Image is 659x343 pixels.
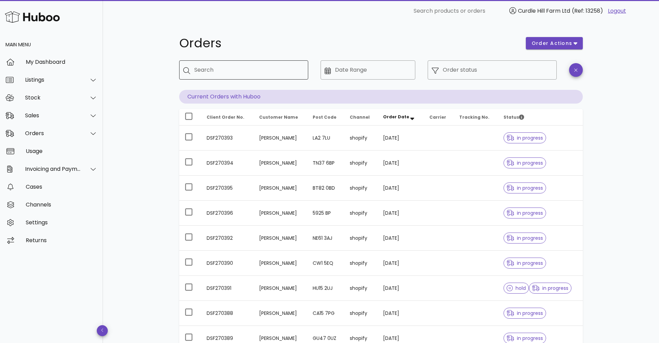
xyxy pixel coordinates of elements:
td: [DATE] [378,226,424,251]
span: Channel [350,114,370,120]
span: Post Code [313,114,336,120]
td: shopify [344,151,378,176]
td: 5925 BP [307,201,345,226]
th: Post Code [307,109,345,126]
td: DSF270396 [201,201,254,226]
td: [PERSON_NAME] [254,276,307,301]
th: Client Order No. [201,109,254,126]
span: in progress [507,236,543,240]
td: NE61 3AJ [307,226,345,251]
td: [DATE] [378,276,424,301]
td: [PERSON_NAME] [254,151,307,176]
th: Channel [344,109,378,126]
td: [PERSON_NAME] [254,176,307,201]
th: Carrier [424,109,454,126]
td: [PERSON_NAME] [254,226,307,251]
button: order actions [526,37,583,49]
h1: Orders [179,37,518,49]
td: DSF270390 [201,251,254,276]
p: Current Orders with Huboo [179,90,583,104]
span: (Ref: 13258) [572,7,603,15]
span: Status [504,114,524,120]
span: in progress [532,286,568,291]
td: [PERSON_NAME] [254,301,307,326]
td: shopify [344,226,378,251]
td: DSF270388 [201,301,254,326]
div: Channels [26,201,97,208]
div: Returns [26,237,97,244]
td: shopify [344,276,378,301]
td: shopify [344,251,378,276]
span: in progress [507,211,543,215]
div: Listings [25,76,81,83]
td: DSF270395 [201,176,254,201]
span: in progress [507,135,543,140]
span: in progress [507,161,543,165]
td: DSF270391 [201,276,254,301]
td: [PERSON_NAME] [254,201,307,226]
div: Cases [26,184,97,190]
td: shopify [344,301,378,326]
td: DSF270393 [201,126,254,151]
div: Stock [25,94,81,101]
td: [DATE] [378,126,424,151]
td: shopify [344,201,378,226]
span: in progress [507,261,543,265]
img: Huboo Logo [5,10,60,24]
div: Settings [26,219,97,226]
td: DSF270392 [201,226,254,251]
div: Sales [25,112,81,119]
a: Logout [608,7,626,15]
span: Client Order No. [207,114,244,120]
td: [DATE] [378,151,424,176]
span: Customer Name [259,114,298,120]
td: [PERSON_NAME] [254,126,307,151]
td: [DATE] [378,176,424,201]
div: My Dashboard [26,59,97,65]
td: TN37 6BP [307,151,345,176]
span: Tracking No. [459,114,489,120]
td: BT82 0BD [307,176,345,201]
td: CW1 5EQ [307,251,345,276]
td: shopify [344,176,378,201]
span: Carrier [429,114,446,120]
span: in progress [507,336,543,341]
th: Status [498,109,583,126]
th: Customer Name [254,109,307,126]
span: in progress [507,311,543,316]
td: CA15 7PG [307,301,345,326]
td: [DATE] [378,201,424,226]
td: HU15 2UJ [307,276,345,301]
span: order actions [531,40,573,47]
span: Order Date [383,114,409,120]
span: hold [507,286,526,291]
div: Orders [25,130,81,137]
td: [DATE] [378,251,424,276]
td: [DATE] [378,301,424,326]
div: Invoicing and Payments [25,166,81,172]
td: DSF270394 [201,151,254,176]
th: Order Date: Sorted descending. Activate to remove sorting. [378,109,424,126]
td: shopify [344,126,378,151]
th: Tracking No. [454,109,498,126]
span: in progress [507,186,543,190]
div: Usage [26,148,97,154]
td: [PERSON_NAME] [254,251,307,276]
td: LA2 7LU [307,126,345,151]
span: Curdle Hill Farm Ltd [518,7,570,15]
